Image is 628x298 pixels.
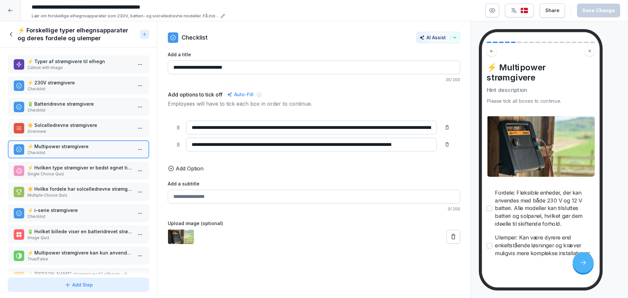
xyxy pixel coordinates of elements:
[27,164,132,171] p: ⚡ Hvilken type strømgiver er bedst egnet til permanente installationer med adgang til netstrøm?
[8,55,149,73] div: ⚡ Typer af strømgivere til elhegnCallout with Image
[176,165,203,172] p: Add Option
[27,192,132,198] p: Multiple Choice Quiz
[8,183,149,201] div: ☀️ Hvilke fordele har solcelledrevne strømgivere?Multiple Choice Quiz
[27,185,132,192] p: ☀️ Hvilke fordele har solcelledrevne strømgivere?
[27,129,132,134] p: Overview
[27,79,132,86] p: ⚡️ 230V strømgivere
[27,122,132,129] p: ☀️ Solcelledrevne strømgivere
[168,77,460,83] p: 25 / 200
[18,26,137,42] h1: ⚡ Forskellige typer elhegnsapparater og deres fordele og ulemper
[8,268,149,286] div: ⚡ [PERSON_NAME] strømgiver til elhegn - kvalitet og driftssikkerhedImage + Text
[487,86,595,94] p: Hint description
[27,150,132,156] p: Checklist
[540,3,565,18] button: Share
[168,229,194,244] img: ccx7l7184j4nuhyfjrl1i1jq.png
[8,77,149,95] div: ⚡️ 230V strømgivereChecklist
[27,228,132,235] p: 🔋 Hvilket billede viser en batteridrevet strømgiver?
[27,100,132,107] p: 🔋 Batteridrevne strømgivere
[8,98,149,116] div: 🔋 Batteridrevne strømgivereChecklist
[8,140,149,158] div: ⚡️ Multipower strømgivereChecklist
[487,62,595,82] h4: ⚡️ Multipower strømgivere
[419,35,457,40] div: AI Assist
[226,91,255,98] div: Auto-Fill
[27,65,132,71] p: Callout with Image
[182,33,208,42] p: Checklist
[8,225,149,243] div: 🔋 Hvilket billede viser en batteridrevet strømgiver?Image Quiz
[168,51,460,58] label: Add a title
[27,143,132,150] p: ⚡️ Multipower strømgivere
[168,100,460,108] p: Employees will have to tick each box in order to continue.
[495,189,595,228] p: Fordele: Fleksible enheder, der kan anvendes med både 230 V og 12 V batteri. Alle modeller kan ti...
[32,13,218,19] p: Lær om forskellige elhegnsapparater som 230V, batteri- og solcelledrevne modeller. Få indsigt i d...
[64,281,93,288] div: Add Step
[545,7,559,14] div: Share
[168,91,222,98] h5: Add options to tick off
[168,180,460,187] label: Add a subtitle
[27,58,132,65] p: ⚡ Typer af strømgivere til elhegn
[27,107,132,113] p: Checklist
[495,234,595,257] p: Ulemper: Kan være dyrere end enkeltstående løsninger og kræver muligvis mere komplekse installati...
[487,97,595,105] div: Please tick all boxes to continue.
[520,8,528,14] img: dk.svg
[27,214,132,219] p: Checklist
[8,204,149,222] div: ⚡ i-serie strømgivereChecklist
[27,256,132,262] p: True/False
[27,171,132,177] p: Single Choice Quiz
[582,7,615,14] div: Save Change
[27,249,132,256] p: ⚡ Multipower strømgivere kan kun anvendes med 230V strøm.
[27,235,132,241] p: Image Quiz
[8,162,149,180] div: ⚡ Hvilken type strømgiver er bedst egnet til permanente installationer med adgang til netstrøm?Si...
[8,278,149,292] button: Add Step
[27,207,132,214] p: ⚡ i-serie strømgivere
[168,220,460,227] label: Upload image (optional)
[8,119,149,137] div: ☀️ Solcelledrevne strømgivereOverview
[487,115,595,177] img: ccx7l7184j4nuhyfjrl1i1jq.png
[168,206,460,212] p: 0 / 200
[577,4,620,17] button: Save Change
[416,32,460,43] button: AI Assist
[8,247,149,265] div: ⚡ Multipower strømgivere kan kun anvendes med 230V strøm.True/False
[27,86,132,92] p: Checklist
